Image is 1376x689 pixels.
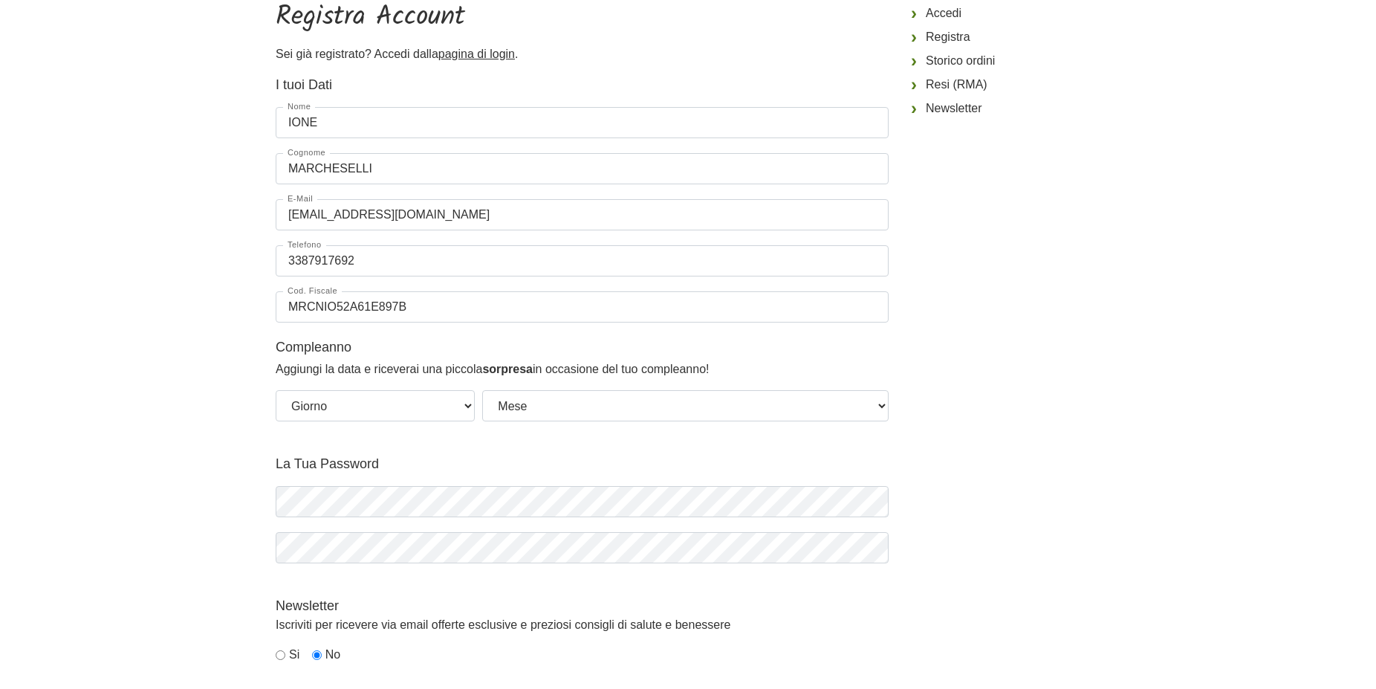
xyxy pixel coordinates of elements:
label: Cod. Fiscale [283,287,342,295]
input: Telefono [276,245,889,276]
label: Si [289,646,299,664]
legend: Newsletter [276,596,889,616]
input: Cognome [276,153,889,184]
legend: La Tua Password [276,454,889,474]
a: Newsletter [911,97,1100,120]
a: Registra [911,25,1100,49]
p: Sei già registrato? Accedi dalla . [276,45,889,63]
h1: Registra Account [276,1,889,33]
a: Storico ordini [911,49,1100,73]
legend: Compleanno [276,337,889,358]
p: Iscriviti per ricevere via email offerte esclusive e preziosi consigli di salute e benessere [276,616,889,634]
p: Aggiungi la data e riceverai una piccola in occasione del tuo compleanno! [276,358,889,378]
input: E-Mail [276,199,889,230]
label: Cognome [283,149,330,157]
strong: sorpresa [482,363,533,375]
a: Accedi [911,1,1100,25]
label: Telefono [283,241,326,249]
a: pagina di login [438,48,515,60]
input: Cod. Fiscale [276,291,889,323]
legend: I tuoi Dati [276,75,889,95]
label: Nome [283,103,315,111]
a: Resi (RMA) [911,73,1100,97]
label: No [325,646,340,664]
label: E-Mail [283,195,317,203]
input: Nome [276,107,889,138]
